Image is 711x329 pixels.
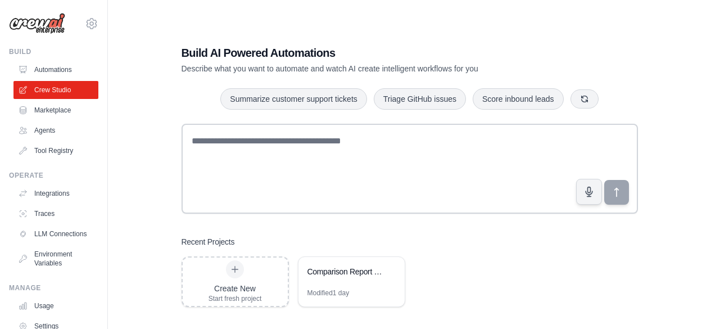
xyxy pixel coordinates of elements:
[220,88,366,110] button: Summarize customer support tickets
[9,283,98,292] div: Manage
[13,205,98,223] a: Traces
[9,13,65,34] img: Logo
[473,88,564,110] button: Score inbound leads
[209,283,262,294] div: Create New
[374,88,466,110] button: Triage GitHub issues
[570,89,599,109] button: Get new suggestions
[13,81,98,99] a: Crew Studio
[13,225,98,243] a: LLM Connections
[13,61,98,79] a: Automations
[307,266,384,277] div: Comparison Report Generator
[182,63,559,74] p: Describe what you want to automate and watch AI create intelligent workflows for you
[307,289,350,298] div: Modified 1 day
[13,245,98,272] a: Environment Variables
[13,121,98,139] a: Agents
[13,297,98,315] a: Usage
[13,184,98,202] a: Integrations
[182,45,559,61] h1: Build AI Powered Automations
[13,101,98,119] a: Marketplace
[209,294,262,303] div: Start fresh project
[13,142,98,160] a: Tool Registry
[182,236,235,247] h3: Recent Projects
[9,47,98,56] div: Build
[576,179,602,205] button: Click to speak your automation idea
[9,171,98,180] div: Operate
